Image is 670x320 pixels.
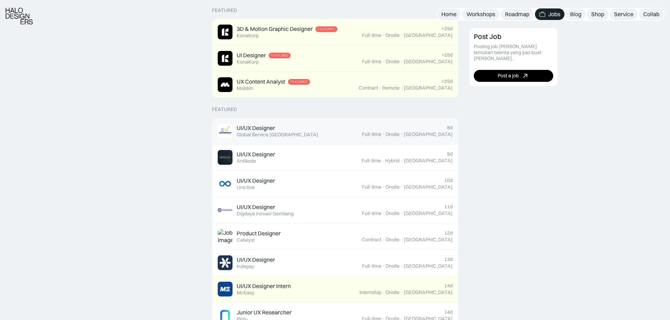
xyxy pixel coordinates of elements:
a: Job ImageUI/UX DesignerDigdaya Inovasi Gemilang11dFull-time·Onsite·[GEOGRAPHIC_DATA] [212,197,458,223]
img: Job Image [218,176,232,191]
div: [GEOGRAPHIC_DATA] [404,32,453,38]
img: Job Image [218,255,232,270]
div: Internship [359,289,381,295]
div: Global Service [GEOGRAPHIC_DATA] [237,132,318,138]
div: Posting job [PERSON_NAME] temukan talenta yang pas buat [PERSON_NAME]. [474,44,553,61]
img: Job Image [218,25,232,39]
div: Digdaya Inovasi Gemilang [237,211,294,217]
div: [GEOGRAPHIC_DATA] [404,85,453,91]
div: KonaKorp [237,59,259,65]
img: Job Image [218,282,232,296]
div: Onsite [385,131,400,137]
div: · [382,237,385,243]
a: Job ImageUX Content AnalystFeaturedMobbin>25dContract·Remote·[GEOGRAPHIC_DATA] [212,72,458,98]
div: [GEOGRAPHIC_DATA] [404,59,453,65]
div: KonaKorp [237,33,259,39]
div: Antikode [237,158,256,164]
div: Featured [212,7,237,13]
a: Job ImageUI/UX Designer InternMcEasy14dInternship·Onsite·[GEOGRAPHIC_DATA] [212,276,458,302]
div: Onsite [385,32,400,38]
div: [GEOGRAPHIC_DATA] [404,210,453,216]
div: UI/UX Designer Intern [237,282,291,290]
div: · [400,210,403,216]
div: · [382,184,385,190]
div: Remote [382,85,400,91]
div: Junior UX Researcher [237,309,292,316]
div: Jobs [548,11,560,18]
div: Collab [643,11,659,18]
div: >25d [441,78,453,84]
img: Job Image [218,124,232,138]
div: >25d [441,26,453,32]
div: Featured [290,80,308,84]
div: >25d [441,52,453,58]
div: 3D & Motion Graphic Designer [237,25,313,33]
a: Job ImageUI/UX DesignerGlobal Service [GEOGRAPHIC_DATA]8dFull-time·Onsite·[GEOGRAPHIC_DATA] [212,118,458,144]
div: · [400,59,403,65]
a: Job ImageProduct DesignerCatalyst12dContract·Onsite·[GEOGRAPHIC_DATA] [212,223,458,250]
div: 10d [444,177,453,183]
div: Blog [570,11,581,18]
div: · [382,158,384,164]
div: Onsite [385,210,400,216]
a: Roadmap [501,8,534,20]
div: Featured [212,106,237,112]
img: Job Image [218,229,232,244]
div: Onsite [385,263,400,269]
a: Job ImageUI/UX DesignerIndepay13dFull-time·Onsite·[GEOGRAPHIC_DATA] [212,250,458,276]
div: Hybrid [385,158,400,164]
div: McEasy [237,290,254,296]
div: UI/UX Designer [237,203,275,211]
a: Job ImageUI/UX DesignerUnictive10dFull-time·Onsite·[GEOGRAPHIC_DATA] [212,171,458,197]
div: Post a job [498,73,519,79]
a: Shop [587,8,608,20]
div: Service [614,11,633,18]
a: Blog [566,8,586,20]
div: 12d [444,230,453,236]
div: 14d [444,309,453,315]
div: Contract [362,237,381,243]
div: [GEOGRAPHIC_DATA] [404,263,453,269]
div: Full-time [362,158,381,164]
div: Onsite [385,289,400,295]
a: Job ImageUI/UX DesignerAntikode9dFull-time·Hybrid·[GEOGRAPHIC_DATA] [212,144,458,171]
img: Job Image [218,51,232,66]
div: Full-time [362,32,381,38]
div: · [400,289,403,295]
div: Roadmap [505,11,529,18]
div: UI/UX Designer [237,256,275,263]
div: Onsite [385,237,400,243]
img: Job Image [218,150,232,165]
div: Onsite [385,59,400,65]
a: Workshops [462,8,499,20]
a: Job Image3D & Motion Graphic DesignerFeaturedKonaKorp>25dFull-time·Onsite·[GEOGRAPHIC_DATA] [212,19,458,45]
div: · [400,32,403,38]
div: Home [441,11,457,18]
div: · [382,263,385,269]
div: · [382,59,385,65]
div: · [400,85,403,91]
div: Full-time [362,210,381,216]
div: · [400,158,403,164]
div: UI/UX Designer [237,124,275,132]
div: [GEOGRAPHIC_DATA] [404,237,453,243]
div: · [400,237,403,243]
div: Mobbin [237,85,253,91]
div: · [400,263,403,269]
div: Featured [271,53,288,58]
div: 13d [444,256,453,262]
div: · [382,32,385,38]
div: Shop [591,11,604,18]
div: [GEOGRAPHIC_DATA] [404,158,453,164]
div: · [400,184,403,190]
div: 14d [444,283,453,289]
div: Full-time [362,59,381,65]
div: UI/UX Designer [237,177,275,184]
div: 8d [447,125,453,131]
div: Workshops [466,11,495,18]
div: Featured [318,27,335,31]
div: Post Job [474,32,502,41]
div: Full-time [362,131,381,137]
a: Home [437,8,461,20]
div: · [400,131,403,137]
